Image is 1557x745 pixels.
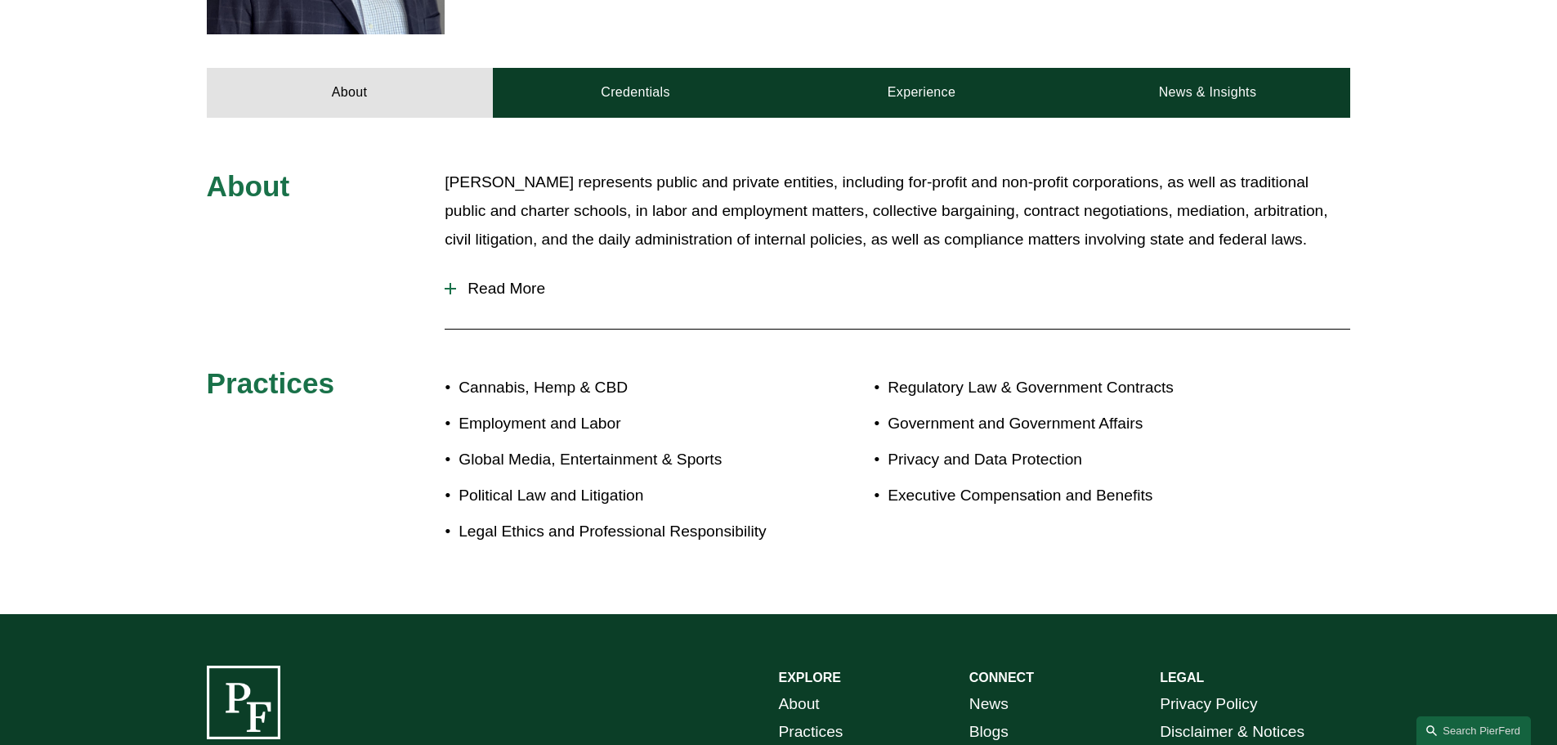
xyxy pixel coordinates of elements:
[459,410,778,438] p: Employment and Labor
[888,482,1255,510] p: Executive Compensation and Benefits
[445,168,1350,254] p: [PERSON_NAME] represents public and private entities, including for-profit and non-profit corpora...
[459,482,778,510] p: Political Law and Litigation
[969,690,1009,719] a: News
[459,518,778,546] p: Legal Ethics and Professional Responsibility
[207,170,290,202] span: About
[779,690,820,719] a: About
[207,367,335,399] span: Practices
[888,446,1255,474] p: Privacy and Data Protection
[456,280,1350,298] span: Read More
[779,68,1065,117] a: Experience
[445,267,1350,310] button: Read More
[1160,671,1204,684] strong: LEGAL
[779,671,841,684] strong: EXPLORE
[459,446,778,474] p: Global Media, Entertainment & Sports
[1416,716,1531,745] a: Search this site
[969,671,1034,684] strong: CONNECT
[888,374,1255,402] p: Regulatory Law & Government Contracts
[207,68,493,117] a: About
[1160,690,1257,719] a: Privacy Policy
[459,374,778,402] p: Cannabis, Hemp & CBD
[493,68,779,117] a: Credentials
[1064,68,1350,117] a: News & Insights
[888,410,1255,438] p: Government and Government Affairs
